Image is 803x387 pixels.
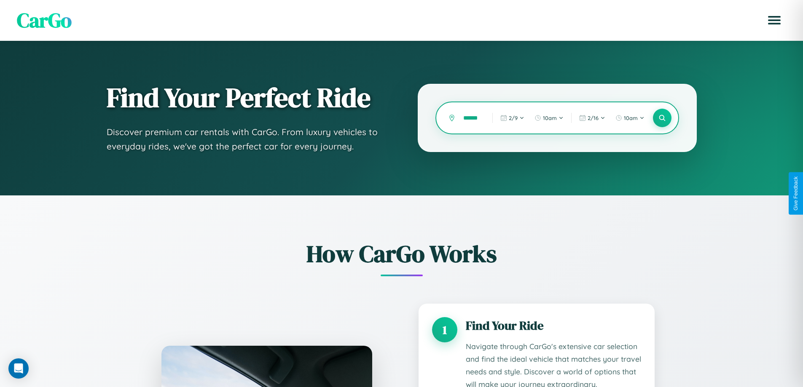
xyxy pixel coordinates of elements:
[17,6,72,34] span: CarGo
[509,115,518,121] span: 2 / 9
[432,317,457,342] div: 1
[107,83,384,112] h1: Find Your Perfect Ride
[611,111,649,125] button: 10am
[107,125,384,153] p: Discover premium car rentals with CarGo. From luxury vehicles to everyday rides, we've got the pe...
[588,115,599,121] span: 2 / 16
[575,111,610,125] button: 2/16
[530,111,568,125] button: 10am
[543,115,557,121] span: 10am
[624,115,638,121] span: 10am
[496,111,529,125] button: 2/9
[793,176,799,211] div: Give Feedback
[763,8,786,32] button: Open menu
[149,238,655,270] h2: How CarGo Works
[8,358,29,379] div: Open Intercom Messenger
[466,317,641,334] h3: Find Your Ride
